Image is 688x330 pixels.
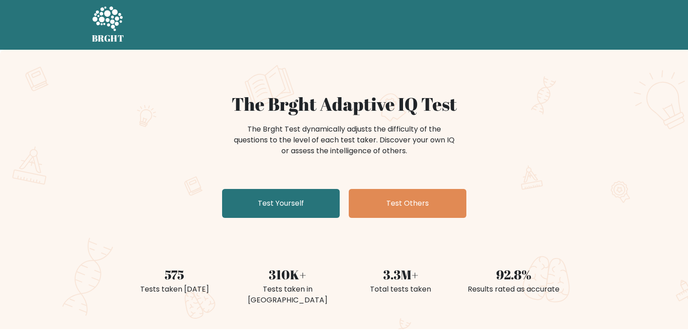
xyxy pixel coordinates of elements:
[123,265,226,284] div: 575
[463,284,565,295] div: Results rated as accurate
[463,265,565,284] div: 92.8%
[231,124,457,156] div: The Brght Test dynamically adjusts the difficulty of the questions to the level of each test take...
[237,284,339,306] div: Tests taken in [GEOGRAPHIC_DATA]
[350,284,452,295] div: Total tests taken
[123,284,226,295] div: Tests taken [DATE]
[123,93,565,115] h1: The Brght Adaptive IQ Test
[222,189,340,218] a: Test Yourself
[92,4,124,46] a: BRGHT
[350,265,452,284] div: 3.3M+
[349,189,466,218] a: Test Others
[92,33,124,44] h5: BRGHT
[237,265,339,284] div: 310K+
